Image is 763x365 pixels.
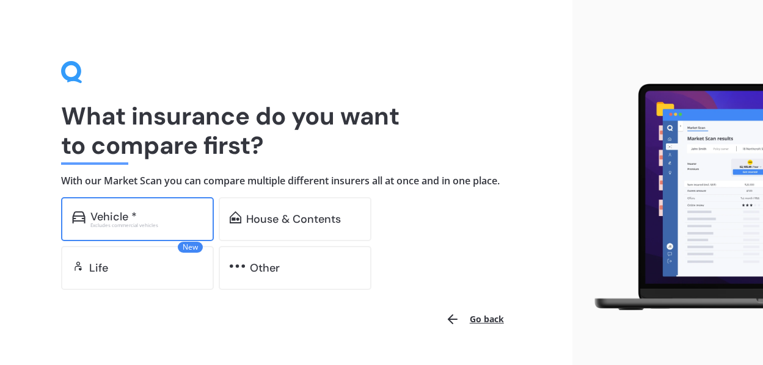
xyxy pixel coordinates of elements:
img: car.f15378c7a67c060ca3f3.svg [72,211,86,223]
div: Excludes commercial vehicles [90,223,203,228]
img: home-and-contents.b802091223b8502ef2dd.svg [230,211,241,223]
div: Vehicle * [90,211,137,223]
h1: What insurance do you want to compare first? [61,101,511,160]
button: Go back [438,305,511,334]
span: New [178,242,203,253]
div: Other [250,262,280,274]
img: other.81dba5aafe580aa69f38.svg [230,260,245,272]
img: laptop.webp [582,79,763,316]
h4: With our Market Scan you can compare multiple different insurers all at once and in one place. [61,175,511,187]
div: Life [89,262,108,274]
img: life.f720d6a2d7cdcd3ad642.svg [72,260,84,272]
div: House & Contents [246,213,341,225]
